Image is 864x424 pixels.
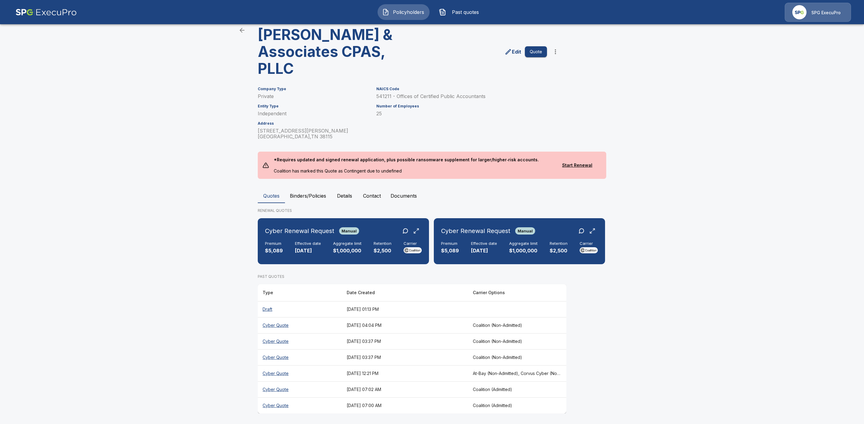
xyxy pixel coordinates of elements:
[441,241,459,246] h6: Premium
[269,152,544,168] p: *Requires updated and signed renewal application, plus possible ransomware supplement for larger/...
[386,189,422,203] button: Documents
[258,208,606,213] p: RENEWAL QUOTES
[404,241,422,246] h6: Carrier
[550,241,568,246] h6: Retention
[258,349,342,365] th: Cyber Quote
[258,128,369,140] p: [STREET_ADDRESS][PERSON_NAME] [GEOGRAPHIC_DATA] , TN 38115
[339,228,359,233] span: Manual
[404,247,422,253] img: Carrier
[258,333,342,349] th: Cyber Quote
[265,247,283,254] p: $5,089
[342,349,468,365] th: [DATE] 03:37 PM
[374,247,391,254] p: $2,500
[509,247,538,254] p: $1,000,000
[785,3,851,22] a: Agency IconSPG ExecuPro
[258,189,285,203] button: Quotes
[468,397,566,413] th: Coalition (Admitted)
[468,284,566,301] th: Carrier Options
[258,189,606,203] div: policyholder tabs
[258,87,369,91] h6: Company Type
[285,189,331,203] button: Binders/Policies
[258,301,342,317] th: Draft
[512,48,521,55] p: Edit
[333,247,362,254] p: $1,000,000
[258,121,369,126] h6: Address
[792,5,807,19] img: Agency Icon
[468,381,566,397] th: Coalition (Admitted)
[331,189,358,203] button: Details
[376,104,547,108] h6: Number of Employees
[468,349,566,365] th: Coalition (Non-Admitted)
[550,247,568,254] p: $2,500
[468,333,566,349] th: Coalition (Non-Admitted)
[439,8,446,16] img: Past quotes Icon
[358,189,386,203] button: Contact
[258,317,342,333] th: Cyber Quote
[258,397,342,413] th: Cyber Quote
[265,241,283,246] h6: Premium
[342,333,468,349] th: [DATE] 03:37 PM
[434,4,486,20] button: Past quotes IconPast quotes
[258,94,369,99] p: Private
[376,87,547,91] h6: NAICS Code
[549,46,561,58] button: more
[378,4,430,20] button: Policyholders IconPolicyholders
[441,247,459,254] p: $5,089
[342,365,468,381] th: [DATE] 12:21 PM
[258,104,369,108] h6: Entity Type
[265,226,334,236] h6: Cyber Renewal Request
[295,241,321,246] h6: Effective date
[236,24,248,36] a: back
[258,26,407,77] h3: [PERSON_NAME] & Associates CPAS, PLLC
[258,381,342,397] th: Cyber Quote
[811,10,841,16] p: SPG ExecuPro
[342,301,468,317] th: [DATE] 01:13 PM
[468,365,566,381] th: At-Bay (Non-Admitted), Corvus Cyber (Non-Admitted), Beazley, Elpha (Non-Admitted) Enhanced, Elpha...
[468,317,566,333] th: Coalition (Non-Admitted)
[342,381,468,397] th: [DATE] 07:02 AM
[342,284,468,301] th: Date Created
[258,365,342,381] th: Cyber Quote
[258,274,566,279] p: PAST QUOTES
[525,46,547,58] button: Quote
[15,3,77,22] img: AA Logo
[515,228,535,233] span: Manual
[376,111,547,117] p: 25
[382,8,389,16] img: Policyholders Icon
[580,241,598,246] h6: Carrier
[553,160,601,171] button: Start Renewal
[374,241,391,246] h6: Retention
[376,94,547,99] p: 541211 - Offices of Certified Public Accountants
[269,168,544,179] p: Coalition has marked this Quote as Contingent due to undefined
[503,47,522,57] a: edit
[258,284,566,413] table: responsive table
[449,8,482,16] span: Past quotes
[471,241,497,246] h6: Effective date
[580,247,598,253] img: Carrier
[342,397,468,413] th: [DATE] 07:00 AM
[509,241,538,246] h6: Aggregate limit
[295,247,321,254] p: [DATE]
[333,241,362,246] h6: Aggregate limit
[441,226,510,236] h6: Cyber Renewal Request
[342,317,468,333] th: [DATE] 04:04 PM
[392,8,425,16] span: Policyholders
[258,284,342,301] th: Type
[471,247,497,254] p: [DATE]
[258,111,369,117] p: Independent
